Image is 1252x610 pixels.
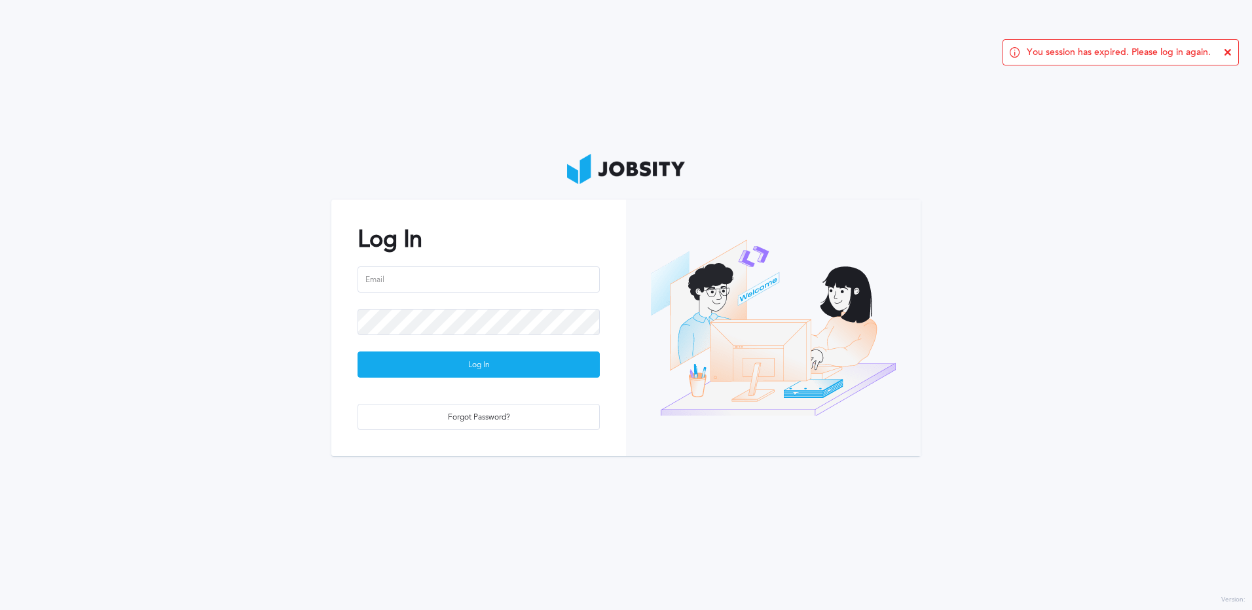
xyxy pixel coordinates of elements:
button: Forgot Password? [358,404,600,430]
label: Version: [1221,596,1245,604]
h2: Log In [358,226,600,253]
div: Forgot Password? [358,404,599,431]
div: Log In [358,352,599,378]
input: Email [358,266,600,293]
button: Log In [358,351,600,378]
span: You session has expired. Please log in again. [1027,47,1211,58]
